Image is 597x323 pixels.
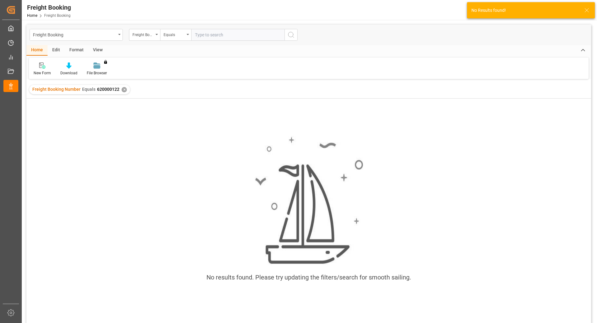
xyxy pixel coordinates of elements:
[122,87,127,92] div: ✕
[129,29,160,41] button: open menu
[97,87,119,92] span: 620000122
[88,45,107,56] div: View
[160,29,191,41] button: open menu
[27,3,71,12] div: Freight Booking
[30,29,123,41] button: open menu
[206,273,411,282] div: No results found. Please try updating the filters/search for smooth sailing.
[60,70,77,76] div: Download
[65,45,88,56] div: Format
[191,29,285,41] input: Type to search
[48,45,65,56] div: Edit
[471,7,578,14] div: No Results found!
[33,30,116,38] div: Freight Booking
[26,45,48,56] div: Home
[34,70,51,76] div: New Form
[32,87,81,92] span: Freight Booking Number
[254,136,363,265] img: smooth_sailing.jpeg
[132,30,154,38] div: Freight Booking Number
[164,30,185,38] div: Equals
[285,29,298,41] button: search button
[82,87,95,92] span: Equals
[27,13,37,18] a: Home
